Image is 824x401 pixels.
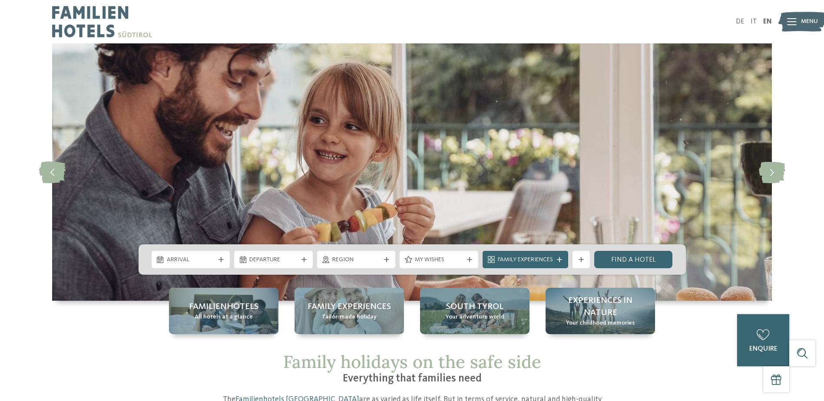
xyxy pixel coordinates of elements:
a: Our quality promise: hotel with quality seal Familienhotels All hotels at a glance [169,288,278,334]
span: Family holidays on the safe side [283,351,541,373]
a: Find a hotel [594,251,673,268]
a: EN [763,18,772,25]
span: Your childhood memories [566,319,635,328]
span: Arrival [167,256,215,264]
img: Our quality promise: hotel with quality seal [52,43,772,301]
span: Region [332,256,381,264]
span: South Tyrol [446,301,503,313]
a: Our quality promise: hotel with quality seal Family Experiences Tailor-made holiday [295,288,404,334]
span: My wishes [415,256,463,264]
span: enquire [749,345,778,352]
span: Tailor-made holiday [322,313,377,322]
a: Our quality promise: hotel with quality seal South Tyrol Your adventure world [420,288,529,334]
span: All hotels at a glance [195,313,253,322]
span: Departure [249,256,298,264]
span: Family Experiences [498,256,553,264]
span: Your adventure world [446,313,504,322]
span: Experiences in nature [554,295,646,319]
span: Familienhotels [189,301,258,313]
a: enquire [737,314,789,366]
a: DE [736,18,744,25]
a: Our quality promise: hotel with quality seal Experiences in nature Your childhood memories [546,288,655,334]
span: Everything that families need [343,373,482,384]
span: Family Experiences [308,301,391,313]
span: Menu [801,17,818,26]
a: IT [751,18,757,25]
